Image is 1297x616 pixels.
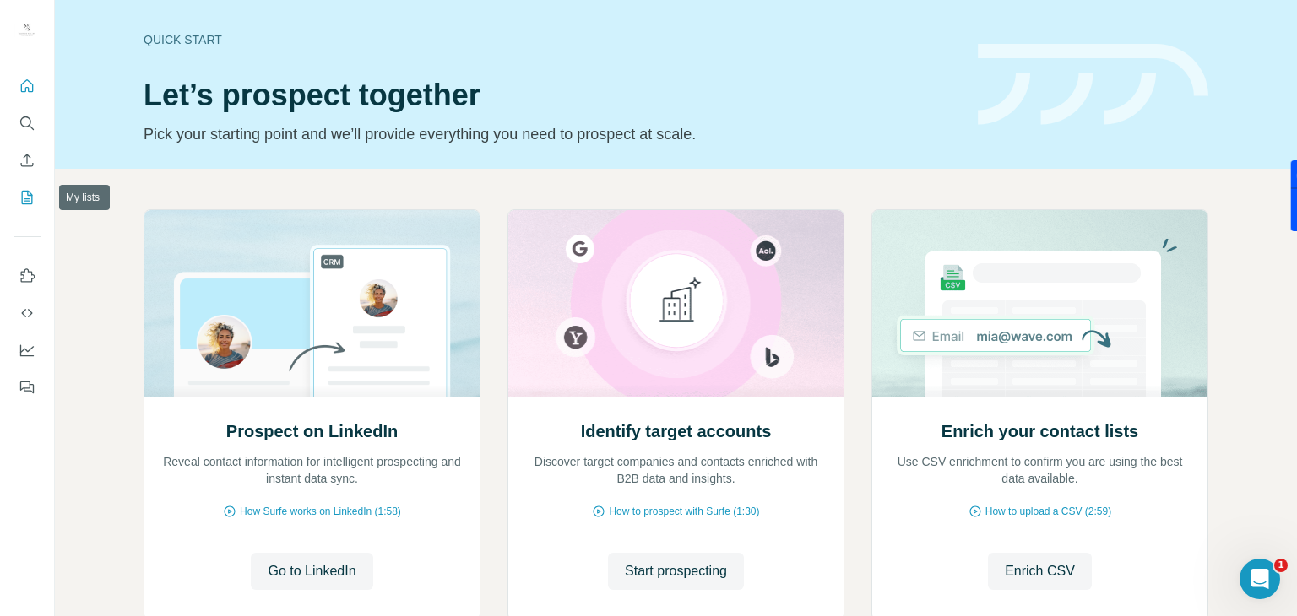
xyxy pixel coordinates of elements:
[14,145,41,176] button: Enrich CSV
[609,504,759,519] span: How to prospect with Surfe (1:30)
[1240,559,1280,599] iframe: Intercom live chat
[942,419,1138,443] h2: Enrich your contact lists
[1005,561,1075,581] span: Enrich CSV
[889,453,1191,487] p: Use CSV enrichment to confirm you are using the best data available.
[1274,559,1288,572] span: 1
[144,210,480,397] img: Prospect on LinkedIn
[14,261,41,291] button: Use Surfe on LinkedIn
[161,453,463,487] p: Reveal contact information for intelligent prospecting and instant data sync.
[144,31,958,48] div: Quick start
[14,108,41,138] button: Search
[14,372,41,403] button: Feedback
[14,17,41,44] img: Avatar
[507,210,844,397] img: Identify target accounts
[985,504,1111,519] span: How to upload a CSV (2:59)
[240,504,401,519] span: How Surfe works on LinkedIn (1:58)
[581,419,772,443] h2: Identify target accounts
[14,298,41,328] button: Use Surfe API
[144,78,958,112] h1: Let’s prospect together
[608,553,744,590] button: Start prospecting
[14,182,41,213] button: My lists
[268,561,355,581] span: Go to LinkedIn
[14,71,41,101] button: Quick start
[988,553,1092,590] button: Enrich CSV
[625,561,727,581] span: Start prospecting
[978,44,1208,126] img: banner
[14,335,41,365] button: Dashboard
[525,453,827,487] p: Discover target companies and contacts enriched with B2B data and insights.
[251,553,372,590] button: Go to LinkedIn
[871,210,1208,397] img: Enrich your contact lists
[144,122,958,146] p: Pick your starting point and we’ll provide everything you need to prospect at scale.
[226,419,398,443] h2: Prospect on LinkedIn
